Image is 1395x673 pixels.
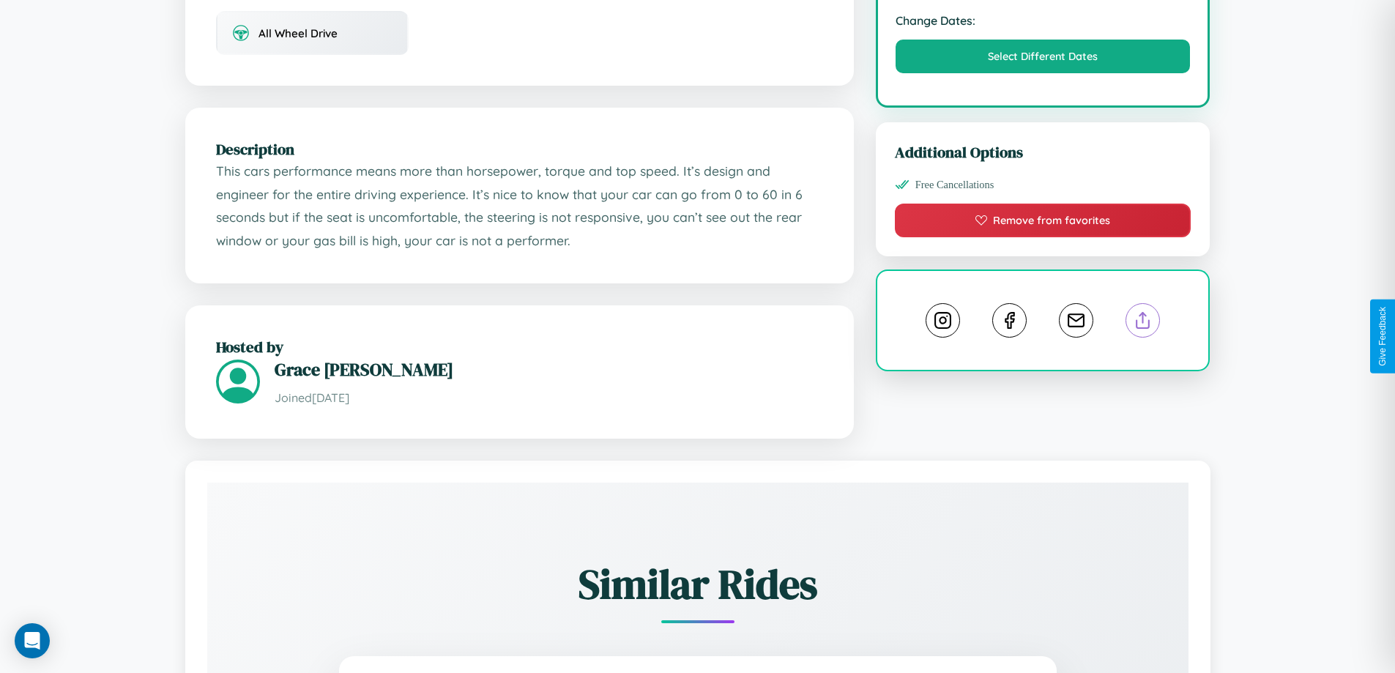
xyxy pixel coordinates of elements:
[216,336,823,357] h2: Hosted by
[258,556,1137,612] h2: Similar Rides
[275,357,823,382] h3: Grace [PERSON_NAME]
[15,623,50,658] div: Open Intercom Messenger
[258,26,338,40] span: All Wheel Drive
[896,40,1191,73] button: Select Different Dates
[895,141,1191,163] h3: Additional Options
[896,13,1191,28] strong: Change Dates:
[216,160,823,253] p: This cars performance means more than horsepower, torque and top speed. It’s design and engineer ...
[216,138,823,160] h2: Description
[275,387,823,409] p: Joined [DATE]
[1377,307,1388,366] div: Give Feedback
[895,204,1191,237] button: Remove from favorites
[915,179,994,191] span: Free Cancellations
